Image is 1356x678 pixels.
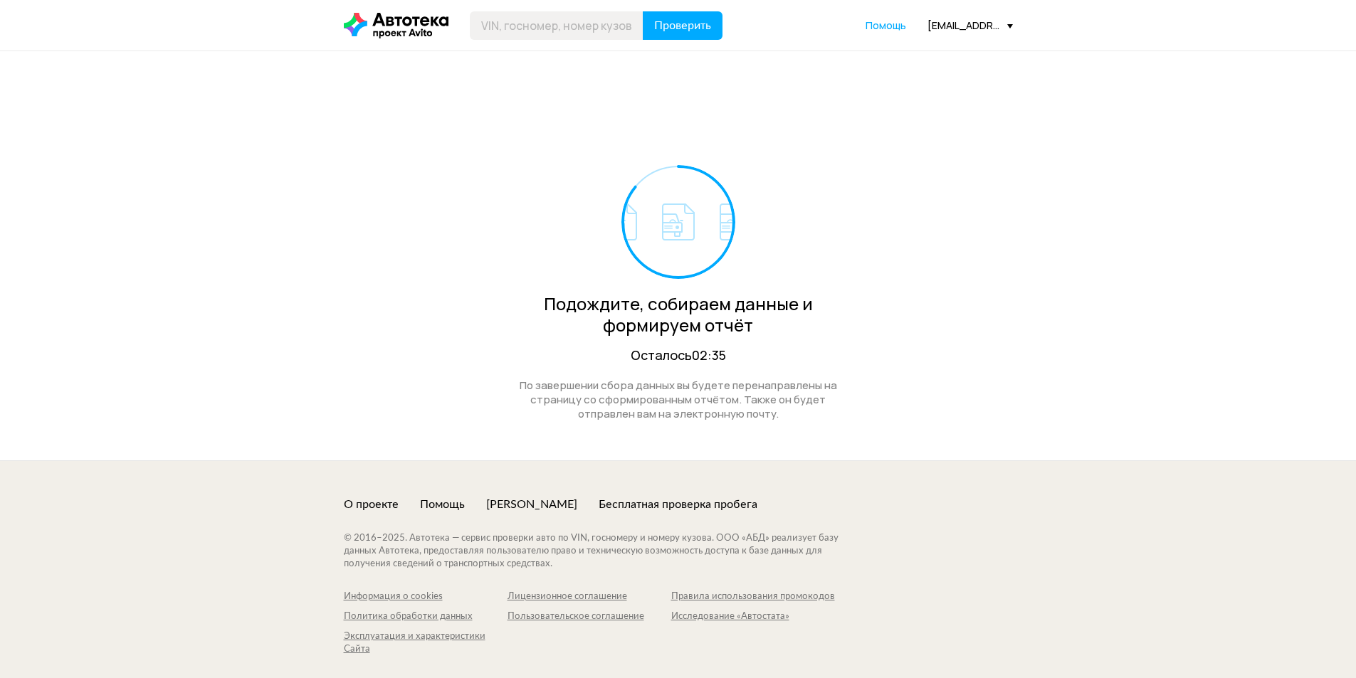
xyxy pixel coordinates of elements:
[508,590,671,603] a: Лицензионное соглашение
[504,293,853,336] div: Подождите, собираем данные и формируем отчёт
[671,610,835,623] a: Исследование «Автостата»
[420,497,465,512] a: Помощь
[508,610,671,623] a: Пользовательское соглашение
[866,18,906,32] span: Помощь
[504,346,853,364] div: Осталось 02:35
[344,610,508,623] a: Политика обработки данных
[344,590,508,603] a: Информация о cookies
[470,11,643,40] input: VIN, госномер, номер кузова
[671,590,835,603] a: Правила использования промокодов
[344,630,508,656] a: Эксплуатация и характеристики Сайта
[344,497,399,512] a: О проекте
[599,497,757,512] a: Бесплатная проверка пробега
[344,532,867,571] div: © 2016– 2025 . Автотека — сервис проверки авто по VIN, госномеру и номеру кузова. ООО «АБД» реали...
[927,18,1013,32] div: [EMAIL_ADDRESS][DOMAIN_NAME]
[486,497,577,512] a: [PERSON_NAME]
[504,378,853,421] div: По завершении сбора данных вы будете перенаправлены на страницу со сформированным отчётом. Также ...
[866,18,906,33] a: Помощь
[643,11,722,40] button: Проверить
[654,20,711,31] span: Проверить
